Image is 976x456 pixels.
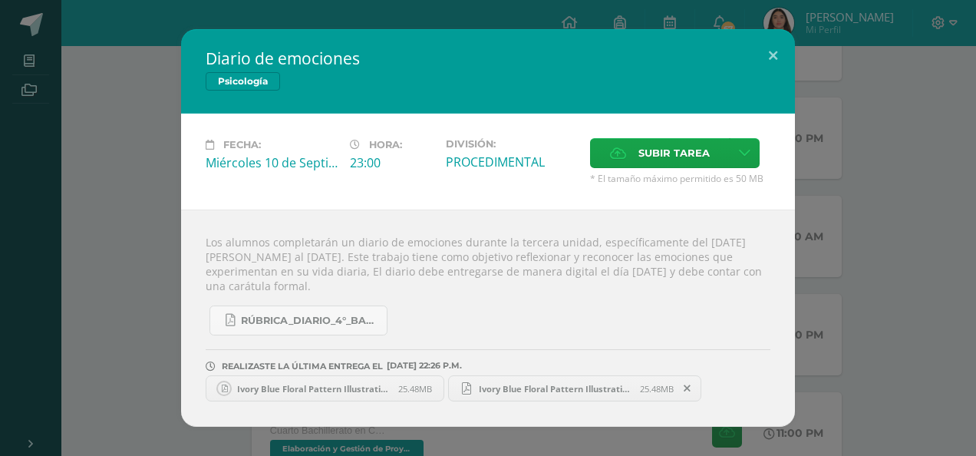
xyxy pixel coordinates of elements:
[383,365,462,366] span: [DATE] 22:26 P.M.
[241,315,379,327] span: RÚBRICA_DIARIO_4°_BACHI.pdf
[640,383,674,395] span: 25.48MB
[590,172,770,185] span: * El tamaño máximo permitido es 50 MB
[209,306,387,335] a: RÚBRICA_DIARIO_4°_BACHI.pdf
[223,139,261,150] span: Fecha:
[369,139,402,150] span: Hora:
[350,154,434,171] div: 23:00
[206,72,280,91] span: Psicología
[229,383,398,395] span: Ivory Blue Floral Pattern Illustration Personal Diary.pdf
[446,154,578,170] div: PROCEDIMENTAL
[222,361,383,372] span: REALIZASTE LA ÚLTIMA ENTREGA EL
[398,383,432,395] span: 25.48MB
[206,48,770,69] h2: Diario de emociones
[471,383,640,395] span: Ivory Blue Floral Pattern Illustration Personal Diary.pdf
[206,154,338,171] div: Miércoles 10 de Septiembre
[446,138,578,150] label: División:
[674,380,701,397] span: Remover entrega
[206,375,444,401] a: Ivory Blue Floral Pattern Illustration Personal Diary.pdf
[448,375,702,401] a: Ivory Blue Floral Pattern Illustration Personal Diary.pdf 25.48MB
[638,139,710,167] span: Subir tarea
[181,210,795,427] div: Los alumnos completarán un diario de emociones durante la tercera unidad, específicamente del [DA...
[751,29,795,81] button: Close (Esc)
